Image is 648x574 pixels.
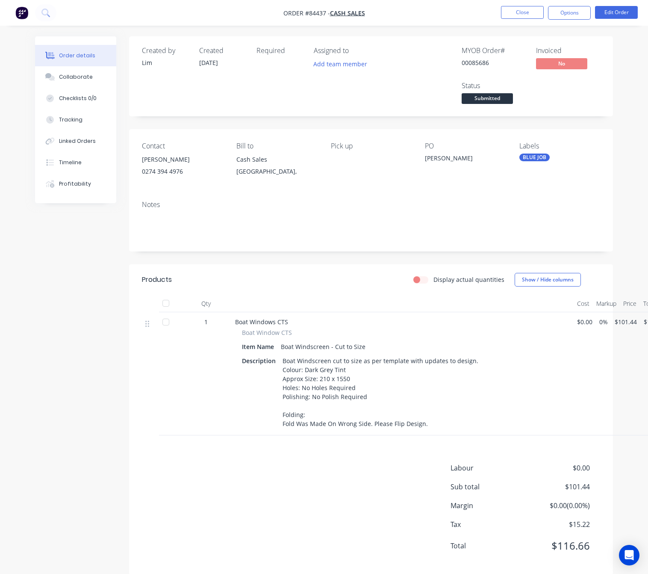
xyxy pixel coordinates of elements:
span: No [536,58,587,69]
a: Cash Sales [330,9,365,17]
div: Markup [593,295,620,312]
div: Cash Sales [236,154,317,166]
div: [PERSON_NAME]0274 394 4976 [142,154,223,181]
div: Status [462,82,526,90]
span: $0.00 ( 0.00 %) [527,500,590,511]
span: Sub total [451,482,527,492]
div: Cash Sales[GEOGRAPHIC_DATA], [236,154,317,181]
span: $101.44 [527,482,590,492]
div: Pick up [331,142,412,150]
div: Collaborate [59,73,93,81]
span: $15.22 [527,519,590,530]
div: PO [425,142,506,150]
span: 1 [204,317,208,326]
div: MYOB Order # [462,47,526,55]
div: [GEOGRAPHIC_DATA], [236,166,317,178]
span: Submitted [462,93,513,104]
div: Assigned to [314,47,399,55]
span: $116.66 [527,538,590,553]
div: Cost [574,295,593,312]
span: [DATE] [199,59,218,67]
button: Options [548,6,591,20]
div: [PERSON_NAME] [142,154,223,166]
div: 00085686 [462,58,526,67]
div: Boat Windscreen cut to size as per template with updates to design. Colour: Dark Grey Tint Approx... [279,355,482,430]
div: Created [199,47,246,55]
div: Labels [519,142,600,150]
button: Collaborate [35,66,116,88]
button: Show / Hide columns [515,273,581,287]
div: Order details [59,52,95,59]
div: Required [256,47,303,55]
div: Profitability [59,180,91,188]
div: Notes [142,201,600,209]
span: Boat Windows CTS [235,318,288,326]
span: Boat Window CTS [242,328,292,337]
button: Order details [35,45,116,66]
button: Add team member [309,58,372,70]
div: Item Name [242,340,277,353]
button: Checklists 0/0 [35,88,116,109]
div: Open Intercom Messenger [619,545,639,565]
div: Created by [142,47,189,55]
span: 0% [599,317,608,326]
div: [PERSON_NAME] [425,154,506,166]
div: Timeline [59,159,82,166]
div: Linked Orders [59,137,96,145]
span: Total [451,541,527,551]
button: Timeline [35,152,116,173]
button: Submitted [462,93,513,106]
div: Checklists 0/0 [59,95,97,102]
button: Tracking [35,109,116,130]
img: Factory [15,6,28,19]
button: Close [501,6,544,19]
div: Invoiced [536,47,600,55]
span: Labour [451,463,527,473]
div: Price [620,295,640,312]
div: Tracking [59,116,82,124]
span: Order #84437 - [283,9,330,17]
div: Description [242,355,279,367]
label: Display actual quantities [433,275,504,284]
span: $101.44 [615,317,637,326]
div: Bill to [236,142,317,150]
div: Boat Windscreen - Cut to Size [277,340,369,353]
span: Tax [451,519,527,530]
div: Contact [142,142,223,150]
div: Products [142,275,172,285]
button: Linked Orders [35,130,116,152]
span: $0.00 [577,317,592,326]
span: Margin [451,500,527,511]
button: Add team member [314,58,372,70]
div: Lim [142,58,189,67]
span: $0.00 [527,463,590,473]
button: Profitability [35,173,116,195]
div: 0274 394 4976 [142,166,223,178]
button: Edit Order [595,6,638,19]
div: Qty [180,295,232,312]
div: BLUE JOB [519,154,550,161]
